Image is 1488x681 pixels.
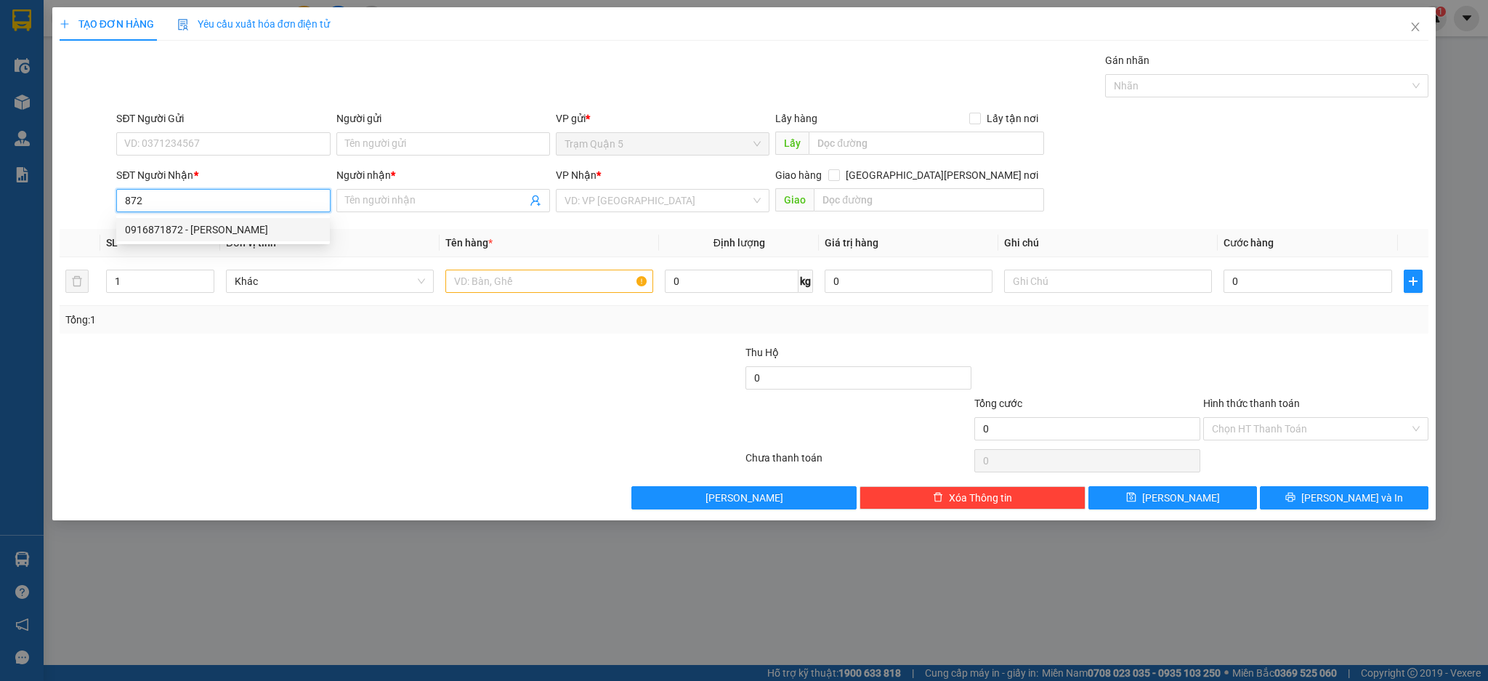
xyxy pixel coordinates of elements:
[814,188,1044,211] input: Dọc đường
[1203,398,1300,409] label: Hình thức thanh toán
[974,398,1022,409] span: Tổng cước
[116,110,330,126] div: SĐT Người Gửi
[1004,270,1212,293] input: Ghi Chú
[998,229,1218,257] th: Ghi chú
[445,270,653,293] input: VD: Bàn, Ghế
[65,270,89,293] button: delete
[775,169,822,181] span: Giao hàng
[1404,270,1423,293] button: plus
[981,110,1044,126] span: Lấy tận nơi
[933,492,943,504] span: delete
[809,132,1044,155] input: Dọc đường
[775,188,814,211] span: Giao
[125,222,321,238] div: 0916871872 - [PERSON_NAME]
[1126,492,1136,504] span: save
[705,490,783,506] span: [PERSON_NAME]
[1142,490,1220,506] span: [PERSON_NAME]
[775,113,817,124] span: Lấy hàng
[1224,237,1274,249] span: Cước hàng
[1301,490,1403,506] span: [PERSON_NAME] và In
[1285,492,1295,504] span: printer
[65,312,575,328] div: Tổng: 1
[798,270,813,293] span: kg
[1395,7,1436,48] button: Close
[1088,486,1257,509] button: save[PERSON_NAME]
[825,270,992,293] input: 0
[631,486,857,509] button: [PERSON_NAME]
[556,110,769,126] div: VP gửi
[1404,275,1423,287] span: plus
[116,218,330,241] div: 0916871872 - khánh phát
[445,237,493,249] span: Tên hàng
[177,19,189,31] img: icon
[60,19,70,29] span: plus
[745,347,779,358] span: Thu Hộ
[775,132,809,155] span: Lấy
[744,450,973,475] div: Chưa thanh toán
[565,133,761,155] span: Trạm Quận 5
[556,169,597,181] span: VP Nhận
[116,167,330,183] div: SĐT Người Nhận
[336,167,550,183] div: Người nhận
[530,195,541,206] span: user-add
[336,110,550,126] div: Người gửi
[177,18,331,30] span: Yêu cầu xuất hóa đơn điện tử
[1260,486,1428,509] button: printer[PERSON_NAME] và In
[1410,21,1421,33] span: close
[949,490,1012,506] span: Xóa Thông tin
[60,18,154,30] span: TẠO ĐƠN HÀNG
[713,237,765,249] span: Định lượng
[1105,55,1149,66] label: Gán nhãn
[840,167,1044,183] span: [GEOGRAPHIC_DATA][PERSON_NAME] nơi
[860,486,1085,509] button: deleteXóa Thông tin
[106,237,118,249] span: SL
[825,237,878,249] span: Giá trị hàng
[235,270,425,292] span: Khác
